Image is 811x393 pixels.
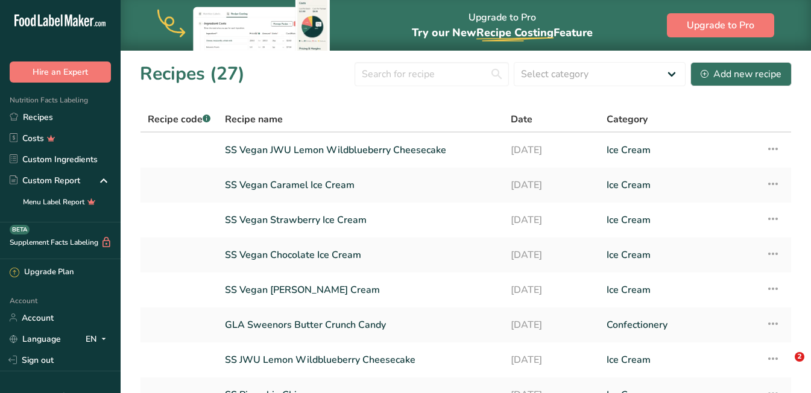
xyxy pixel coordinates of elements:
[10,329,61,350] a: Language
[412,1,593,51] div: Upgrade to Pro
[511,277,592,303] a: [DATE]
[667,13,774,37] button: Upgrade to Pro
[690,62,792,86] button: Add new recipe
[10,266,74,278] div: Upgrade Plan
[607,112,648,127] span: Category
[511,172,592,198] a: [DATE]
[511,242,592,268] a: [DATE]
[225,347,496,373] a: SS JWU Lemon Wildblueberry Cheesecake
[225,312,496,338] a: GLA Sweenors Butter Crunch Candy
[511,312,592,338] a: [DATE]
[701,67,781,81] div: Add new recipe
[225,137,496,163] a: SS Vegan JWU Lemon Wildblueberry Cheesecake
[607,312,752,338] a: Confectionery
[10,61,111,83] button: Hire an Expert
[607,172,752,198] a: Ice Cream
[225,172,496,198] a: SS Vegan Caramel Ice Cream
[140,60,245,87] h1: Recipes (27)
[511,207,592,233] a: [DATE]
[476,25,554,40] span: Recipe Costing
[511,347,592,373] a: [DATE]
[687,18,754,33] span: Upgrade to Pro
[10,174,80,187] div: Custom Report
[86,332,111,346] div: EN
[225,207,496,233] a: SS Vegan Strawberry Ice Cream
[225,277,496,303] a: SS Vegan [PERSON_NAME] Cream
[511,112,532,127] span: Date
[607,207,752,233] a: Ice Cream
[607,277,752,303] a: Ice Cream
[412,25,593,40] span: Try our New Feature
[225,242,496,268] a: SS Vegan Chocolate Ice Cream
[10,225,30,234] div: BETA
[225,112,283,127] span: Recipe name
[148,113,210,126] span: Recipe code
[795,352,804,362] span: 2
[511,137,592,163] a: [DATE]
[607,242,752,268] a: Ice Cream
[355,62,509,86] input: Search for recipe
[770,352,799,381] iframe: Intercom live chat
[607,137,752,163] a: Ice Cream
[607,347,752,373] a: Ice Cream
